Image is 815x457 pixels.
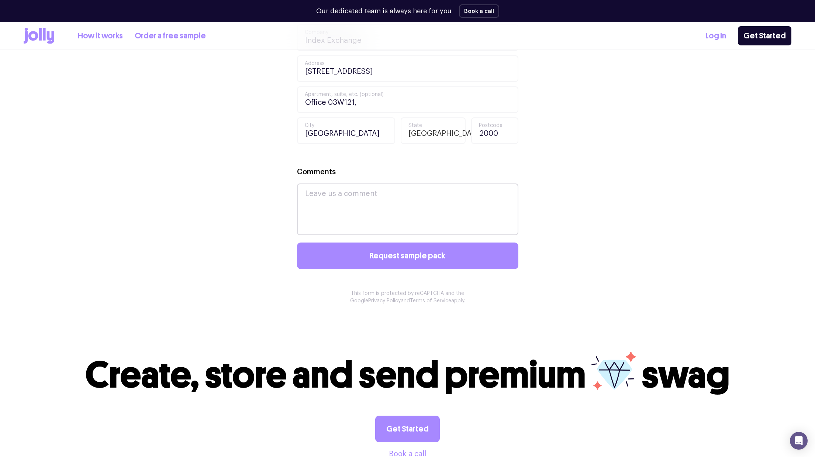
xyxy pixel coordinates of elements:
button: Book a call [459,4,499,18]
a: Privacy Policy [368,298,401,303]
a: How it works [78,30,123,42]
span: Create, store and send premium [85,353,586,397]
p: This form is protected by reCAPTCHA and the Google and apply. [337,290,479,305]
div: Search for option [401,117,466,144]
span: [GEOGRAPHIC_DATA] [408,118,483,143]
a: Terms of Service [410,298,451,303]
a: Get Started [738,26,791,45]
label: Comments [297,167,336,178]
a: Order a free sample [135,30,206,42]
button: Request sample pack [297,243,518,269]
span: swag [642,353,730,397]
a: Log In [705,30,726,42]
div: Open Intercom Messenger [790,432,808,450]
a: Get Started [375,416,440,442]
span: Request sample pack [370,252,445,260]
p: Our dedicated team is always here for you [316,6,452,16]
